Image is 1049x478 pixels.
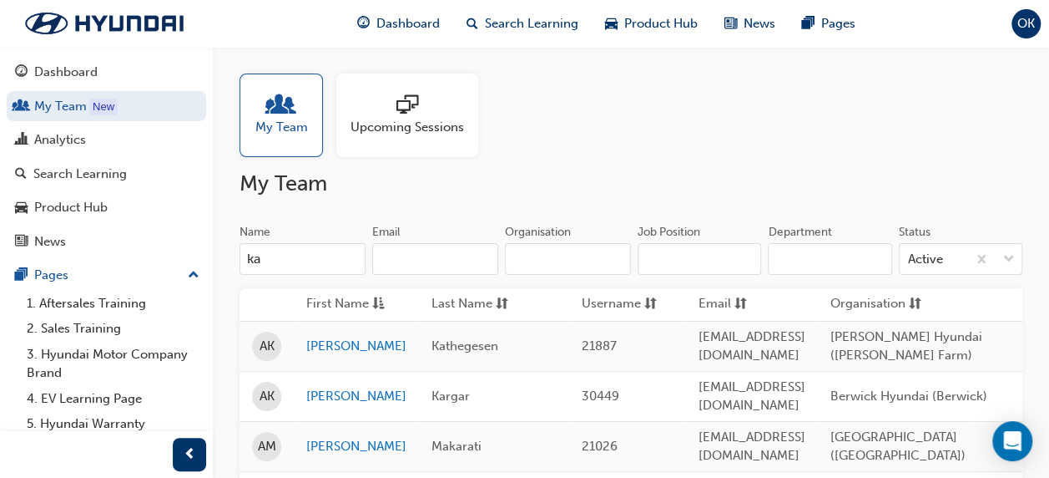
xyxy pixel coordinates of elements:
[582,389,619,404] span: 30449
[698,329,805,364] span: [EMAIL_ADDRESS][DOMAIN_NAME]
[255,118,308,137] span: My Team
[431,338,498,353] span: Kathegesen
[20,342,206,386] a: 3. Hyundai Motor Company Brand
[34,198,108,217] div: Product Hub
[188,265,199,287] span: up-icon
[20,411,206,437] a: 5. Hyundai Warranty
[582,338,617,353] span: 21887
[830,430,966,464] span: [GEOGRAPHIC_DATA] ([GEOGRAPHIC_DATA])
[582,439,618,454] span: 21026
[306,294,398,315] button: First Nameasc-icon
[7,226,206,257] a: News
[33,165,127,184] div: Search Learning
[899,224,930,241] div: Status
[270,94,292,118] span: people-icon
[240,170,1022,197] h2: My Team
[15,235,28,250] span: news-icon
[184,445,196,465] span: prev-icon
[306,294,369,315] span: First Name
[20,316,206,342] a: 2. Sales Training
[821,14,855,33] span: Pages
[396,94,418,118] span: sessionType_ONLINE_URL-icon
[768,243,891,275] input: Department
[453,7,592,41] a: search-iconSearch Learning
[802,13,814,34] span: pages-icon
[372,243,498,275] input: Email
[496,294,508,315] span: sorting-icon
[351,118,464,137] span: Upcoming Sessions
[734,294,747,315] span: sorting-icon
[724,13,737,34] span: news-icon
[830,389,987,404] span: Berwick Hyundai (Berwick)
[7,192,206,223] a: Product Hub
[7,159,206,190] a: Search Learning
[15,268,28,283] span: pages-icon
[15,133,28,148] span: chart-icon
[7,260,206,291] button: Pages
[7,91,206,122] a: My Team
[909,294,921,315] span: sorting-icon
[744,14,775,33] span: News
[1003,249,1015,271] span: down-icon
[336,74,492,157] a: Upcoming Sessions
[372,224,401,241] div: Email
[582,294,641,315] span: Username
[698,294,731,315] span: Email
[605,13,618,34] span: car-icon
[15,65,28,80] span: guage-icon
[8,6,200,41] img: Trak
[768,224,831,241] div: Department
[15,201,28,216] span: car-icon
[431,389,470,404] span: Kargar
[644,294,657,315] span: sorting-icon
[260,337,275,356] span: AK
[638,243,761,275] input: Job Position
[15,99,28,114] span: people-icon
[992,421,1032,461] div: Open Intercom Messenger
[467,13,478,34] span: search-icon
[20,386,206,412] a: 4. EV Learning Page
[89,99,118,115] div: Tooltip anchor
[306,437,406,456] a: [PERSON_NAME]
[344,7,453,41] a: guage-iconDashboard
[711,7,789,41] a: news-iconNews
[34,266,68,285] div: Pages
[505,243,631,275] input: Organisation
[258,437,276,456] span: AM
[34,232,66,252] div: News
[582,294,673,315] button: Usernamesorting-icon
[830,294,922,315] button: Organisationsorting-icon
[830,294,905,315] span: Organisation
[376,14,440,33] span: Dashboard
[698,430,805,464] span: [EMAIL_ADDRESS][DOMAIN_NAME]
[34,130,86,150] div: Analytics
[240,224,270,241] div: Name
[789,7,869,41] a: pages-iconPages
[7,125,206,155] a: Analytics
[357,13,370,34] span: guage-icon
[240,74,336,157] a: My Team
[7,53,206,260] button: DashboardMy TeamAnalyticsSearch LearningProduct HubNews
[306,337,406,356] a: [PERSON_NAME]
[638,224,700,241] div: Job Position
[624,14,698,33] span: Product Hub
[505,224,571,241] div: Organisation
[698,294,790,315] button: Emailsorting-icon
[485,14,578,33] span: Search Learning
[1011,9,1041,38] button: OK
[830,329,982,364] span: [PERSON_NAME] Hyundai ([PERSON_NAME] Farm)
[431,294,492,315] span: Last Name
[592,7,711,41] a: car-iconProduct Hub
[15,167,27,182] span: search-icon
[698,379,805,414] span: [EMAIL_ADDRESS][DOMAIN_NAME]
[431,294,523,315] button: Last Namesorting-icon
[908,250,943,269] div: Active
[260,387,275,406] span: AK
[306,387,406,406] a: [PERSON_NAME]
[431,439,482,454] span: Makarati
[1017,14,1035,33] span: OK
[20,291,206,317] a: 1. Aftersales Training
[240,243,366,275] input: Name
